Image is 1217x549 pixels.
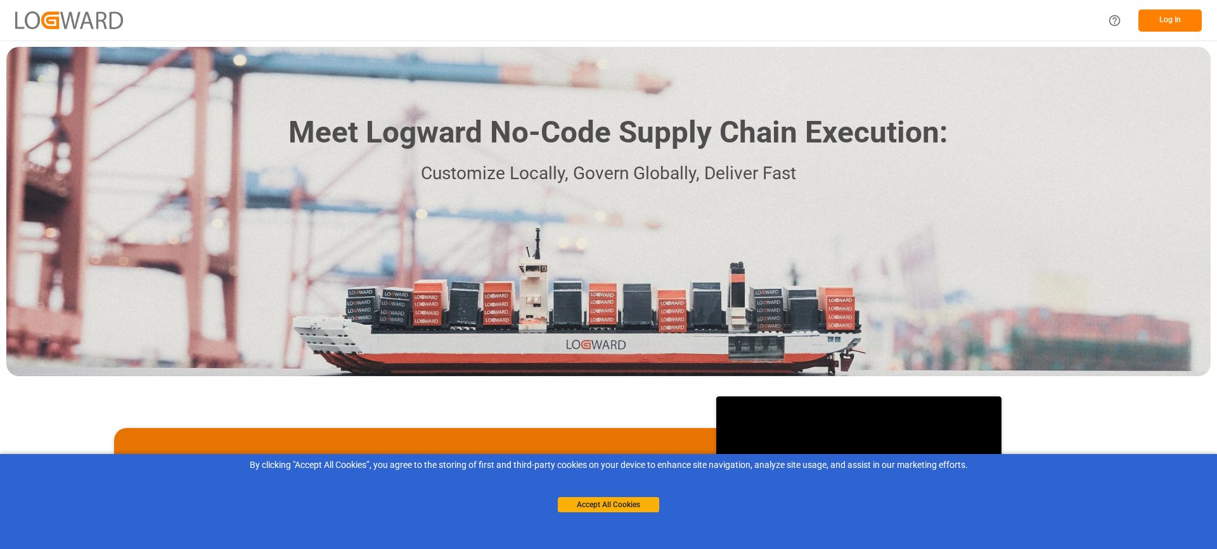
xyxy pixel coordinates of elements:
[1100,6,1129,35] button: Help Center
[15,11,123,28] img: Logward_new_orange.png
[269,160,948,188] p: Customize Locally, Govern Globally, Deliver Fast
[9,458,1208,472] div: By clicking "Accept All Cookies”, you agree to the storing of first and third-party cookies on yo...
[288,110,948,155] h1: Meet Logward No-Code Supply Chain Execution:
[1138,9,1202,32] button: Log In
[558,497,659,512] button: Accept All Cookies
